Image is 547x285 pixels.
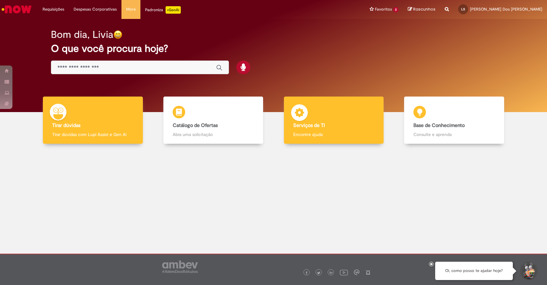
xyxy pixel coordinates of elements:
img: logo_footer_twitter.png [317,271,320,274]
img: ServiceNow [1,3,33,16]
a: Rascunhos [408,7,435,12]
b: Catálogo de Ofertas [173,122,218,129]
a: Serviços de TI Encontre ajuda [274,97,394,144]
p: Abra uma solicitação [173,131,254,138]
a: Base de Conhecimento Consulte e aprenda [394,97,514,144]
img: happy-face.png [113,30,122,39]
b: Tirar dúvidas [52,122,80,129]
p: +GenAi [166,6,181,14]
img: logo_footer_facebook.png [305,271,308,274]
b: Base de Conhecimento [413,122,465,129]
h2: O que você procura hoje? [51,43,496,54]
div: Oi, como posso te ajudar hoje? [435,262,513,280]
img: logo_footer_workplace.png [354,269,359,275]
span: LS [461,7,465,11]
img: logo_footer_youtube.png [340,268,348,276]
a: Catálogo de Ofertas Abra uma solicitação [153,97,274,144]
img: logo_footer_ambev_rotulo_gray.png [162,260,198,273]
img: logo_footer_linkedin.png [330,271,333,275]
img: logo_footer_naosei.png [365,269,371,275]
span: Requisições [43,6,64,12]
span: More [126,6,136,12]
b: Serviços de TI [293,122,325,129]
span: Rascunhos [413,6,435,12]
span: 2 [393,7,399,12]
a: Tirar dúvidas Tirar dúvidas com Lupi Assist e Gen Ai [33,97,153,144]
h2: Bom dia, Livia [51,29,113,40]
div: Padroniza [145,6,181,14]
span: [PERSON_NAME] Dos [PERSON_NAME] [470,7,542,12]
span: Favoritos [375,6,392,12]
button: Iniciar Conversa de Suporte [519,262,538,280]
p: Tirar dúvidas com Lupi Assist e Gen Ai [52,131,133,138]
span: Despesas Corporativas [74,6,117,12]
p: Encontre ajuda [293,131,374,138]
p: Consulte e aprenda [413,131,495,138]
